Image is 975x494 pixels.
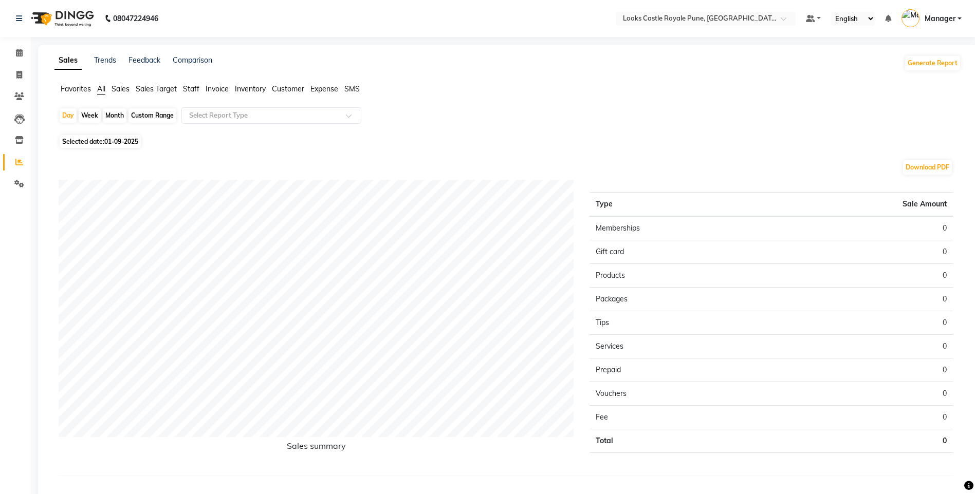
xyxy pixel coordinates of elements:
img: logo [26,4,97,33]
td: 0 [771,240,953,264]
td: Prepaid [590,358,771,382]
td: 0 [771,288,953,311]
td: 0 [771,406,953,429]
div: Custom Range [128,108,176,123]
td: Tips [590,311,771,335]
span: Manager [925,13,955,24]
td: Products [590,264,771,288]
span: Selected date: [60,135,141,148]
td: Memberships [590,216,771,240]
span: Inventory [235,84,266,93]
td: 0 [771,311,953,335]
img: Manager [902,9,919,27]
a: Comparison [173,55,212,65]
td: Services [590,335,771,358]
th: Type [590,193,771,217]
td: Fee [590,406,771,429]
span: Staff [183,84,199,93]
td: Gift card [590,240,771,264]
span: All [97,84,105,93]
td: 0 [771,216,953,240]
span: SMS [344,84,360,93]
td: 0 [771,358,953,382]
td: 0 [771,264,953,288]
td: 0 [771,335,953,358]
span: Customer [272,84,304,93]
div: Week [79,108,101,123]
td: 0 [771,429,953,453]
td: Packages [590,288,771,311]
th: Sale Amount [771,193,953,217]
td: Vouchers [590,382,771,406]
span: Favorites [61,84,91,93]
td: Total [590,429,771,453]
span: Sales [112,84,130,93]
b: 08047224946 [113,4,158,33]
span: Invoice [206,84,229,93]
td: 0 [771,382,953,406]
span: 01-09-2025 [104,138,138,145]
h6: Sales summary [59,441,574,455]
button: Generate Report [905,56,960,70]
a: Sales [54,51,82,70]
button: Download PDF [903,160,952,175]
a: Feedback [128,55,160,65]
div: Day [60,108,77,123]
span: Expense [310,84,338,93]
a: Trends [94,55,116,65]
span: Sales Target [136,84,177,93]
div: Month [103,108,126,123]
